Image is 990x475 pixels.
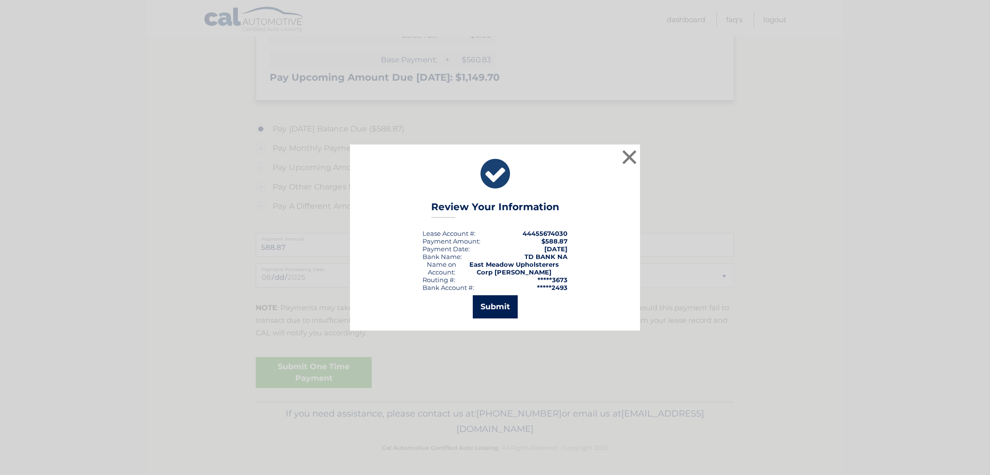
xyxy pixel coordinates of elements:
div: Name on Account: [422,260,460,276]
strong: 44455674030 [523,230,568,237]
strong: East Meadow Upholsterers Corp [PERSON_NAME] [469,260,559,276]
h3: Review Your Information [431,201,559,218]
div: : [422,245,470,253]
div: Routing #: [422,276,455,284]
div: Lease Account #: [422,230,476,237]
span: [DATE] [544,245,568,253]
button: Submit [473,295,518,318]
div: Bank Name: [422,253,462,260]
span: $588.87 [541,237,568,245]
strong: TD BANK NA [524,253,568,260]
div: Payment Amount: [422,237,480,245]
span: Payment Date [422,245,468,253]
div: Bank Account #: [422,284,474,291]
button: × [620,147,639,167]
